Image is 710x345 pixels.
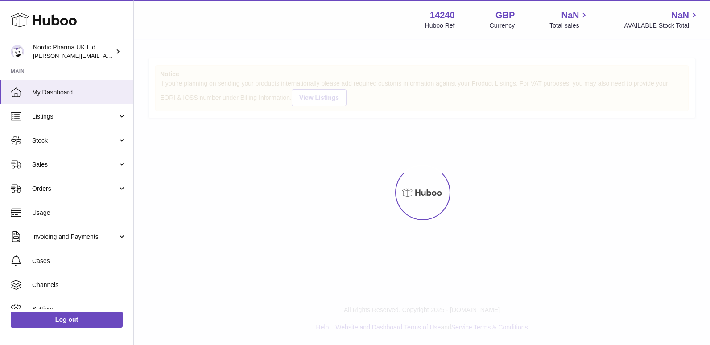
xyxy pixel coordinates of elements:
[624,21,699,30] span: AVAILABLE Stock Total
[11,312,123,328] a: Log out
[490,21,515,30] div: Currency
[32,209,127,217] span: Usage
[430,9,455,21] strong: 14240
[33,43,113,60] div: Nordic Pharma UK Ltd
[32,88,127,97] span: My Dashboard
[32,281,127,289] span: Channels
[32,257,127,265] span: Cases
[32,112,117,121] span: Listings
[549,9,589,30] a: NaN Total sales
[425,21,455,30] div: Huboo Ref
[32,160,117,169] span: Sales
[32,305,127,313] span: Settings
[549,21,589,30] span: Total sales
[11,45,24,58] img: joe.plant@parapharmdev.com
[624,9,699,30] a: NaN AVAILABLE Stock Total
[495,9,515,21] strong: GBP
[32,233,117,241] span: Invoicing and Payments
[561,9,579,21] span: NaN
[33,52,179,59] span: [PERSON_NAME][EMAIL_ADDRESS][DOMAIN_NAME]
[32,185,117,193] span: Orders
[32,136,117,145] span: Stock
[671,9,689,21] span: NaN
